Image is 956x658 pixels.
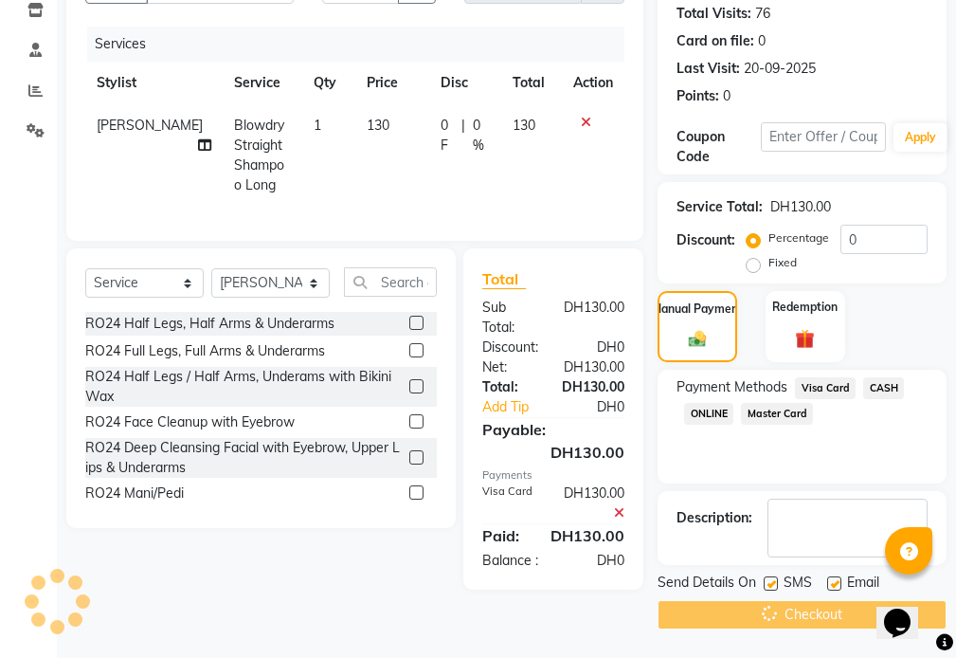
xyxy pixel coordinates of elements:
[768,229,829,247] label: Percentage
[876,582,937,639] iframe: chat widget
[513,117,535,134] span: 130
[550,484,639,523] div: DH130.00
[85,484,184,503] div: RO24 Mani/Pedi
[741,403,813,425] span: Master Card
[87,27,639,62] div: Services
[795,377,856,399] span: Visa Card
[85,341,325,361] div: RO24 Full Legs, Full Arms & Underarms
[562,62,624,104] th: Action
[553,338,639,357] div: DH0
[501,62,562,104] th: Total
[468,377,548,397] div: Total:
[482,269,526,289] span: Total
[473,116,490,155] span: 0 %
[744,59,816,79] div: 20-09-2025
[550,357,639,377] div: DH130.00
[468,298,550,338] div: Sub Total:
[314,117,321,134] span: 1
[85,438,402,478] div: RO24 Deep Cleansing Facial with Eyebrow, Upper Lips & Underarms
[367,117,389,134] span: 130
[772,299,838,316] label: Redemption
[553,551,639,571] div: DH0
[755,4,770,24] div: 76
[676,377,787,397] span: Payment Methods
[85,367,402,407] div: RO24 Half Legs / Half Arms, Underams with Bikini Wax
[676,127,760,167] div: Coupon Code
[568,397,639,417] div: DH0
[847,573,879,596] span: Email
[468,441,639,464] div: DH130.00
[468,524,536,547] div: Paid:
[461,116,465,155] span: |
[468,418,639,441] div: Payable:
[768,254,797,271] label: Fixed
[658,573,756,596] span: Send Details On
[548,377,639,397] div: DH130.00
[684,403,733,425] span: ONLINE
[234,117,284,193] span: Blowdry Straight Shampoo Long
[863,377,904,399] span: CASH
[468,551,553,571] div: Balance :
[223,62,302,104] th: Service
[468,357,550,377] div: Net:
[441,116,455,155] span: 0 F
[429,62,501,104] th: Disc
[97,117,203,134] span: [PERSON_NAME]
[893,123,947,152] button: Apply
[536,524,639,547] div: DH130.00
[676,230,735,250] div: Discount:
[676,197,763,217] div: Service Total:
[723,86,731,106] div: 0
[683,329,712,349] img: _cash.svg
[676,31,754,51] div: Card on file:
[468,397,568,417] a: Add Tip
[344,267,437,297] input: Search or Scan
[550,298,639,338] div: DH130.00
[468,338,553,357] div: Discount:
[676,4,751,24] div: Total Visits:
[761,122,886,152] input: Enter Offer / Coupon Code
[85,412,295,432] div: RO24 Face Cleanup with Eyebrow
[770,197,831,217] div: DH130.00
[302,62,355,104] th: Qty
[676,508,752,528] div: Description:
[758,31,766,51] div: 0
[85,314,334,334] div: RO24 Half Legs, Half Arms & Underarms
[676,59,740,79] div: Last Visit:
[784,573,812,596] span: SMS
[482,467,624,484] div: Payments
[85,62,223,104] th: Stylist
[789,327,821,351] img: _gift.svg
[468,484,550,523] div: Visa Card
[355,62,429,104] th: Price
[676,86,719,106] div: Points:
[652,301,743,318] label: Manual Payment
